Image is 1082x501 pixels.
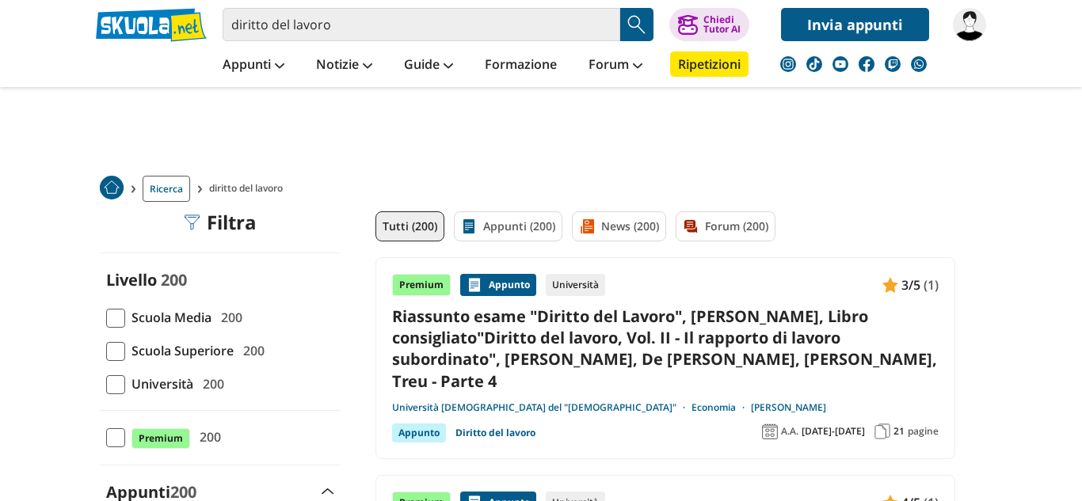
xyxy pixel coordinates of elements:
img: youtube [832,56,848,72]
span: 200 [215,307,242,328]
span: Università [125,374,193,394]
span: 3/5 [901,275,920,295]
span: (1) [924,275,939,295]
span: pagine [908,425,939,438]
span: 21 [893,425,905,438]
img: Filtra filtri mobile [185,214,200,230]
img: Anno accademico [762,423,778,439]
button: ChiediTutor AI [669,8,749,41]
a: Ricerca [143,176,190,202]
div: Appunto [392,423,446,442]
img: Forum filtro contenuto [683,218,699,234]
span: 200 [196,374,224,394]
a: Home [100,176,124,202]
a: Forum (200) [676,211,775,241]
a: News (200) [572,211,666,241]
img: facebook [859,56,874,72]
span: 200 [237,340,265,361]
a: Tutti (200) [375,211,444,241]
img: Appunti filtro contenuto [461,218,477,234]
img: News filtro contenuto [579,218,595,234]
img: Pagine [874,423,890,439]
img: Cerca appunti, riassunti o versioni [625,13,649,36]
img: tiktok [806,56,822,72]
label: Livello [106,269,157,290]
div: Premium [392,274,451,296]
a: Formazione [481,51,561,80]
a: Economia [691,401,751,414]
a: Ripetizioni [670,51,749,77]
a: Notizie [312,51,376,80]
span: Premium [131,428,190,449]
span: Scuola Superiore [125,340,234,361]
a: Invia appunti [781,8,929,41]
div: Filtra [185,211,257,233]
img: instagram [780,56,796,72]
span: 200 [193,427,221,447]
span: Scuola Media [125,307,211,328]
img: Home [100,176,124,199]
span: diritto del lavoro [209,176,289,202]
img: WhatsApp [911,56,927,72]
a: Diritto del lavoro [455,423,535,442]
span: [DATE]-[DATE] [802,425,865,438]
div: Appunto [460,274,536,296]
a: Forum [585,51,646,80]
div: Università [546,274,605,296]
a: [PERSON_NAME] [751,401,826,414]
a: Appunti (200) [454,211,562,241]
span: 200 [161,269,187,290]
a: Guide [400,51,457,80]
img: Appunti contenuto [882,277,898,293]
img: Apri e chiudi sezione [322,488,334,495]
button: Search Button [620,8,653,41]
a: Appunti [219,51,288,80]
img: simo6mand [953,8,986,41]
div: Chiedi Tutor AI [703,15,741,34]
a: Riassunto esame "Diritto del Lavoro", [PERSON_NAME], Libro consigliato"Diritto del lavoro, Vol. I... [392,306,939,392]
img: Appunti contenuto [467,277,482,293]
a: Università [DEMOGRAPHIC_DATA] del "[DEMOGRAPHIC_DATA]" [392,401,691,414]
span: A.A. [781,425,798,438]
img: twitch [885,56,901,72]
input: Cerca appunti, riassunti o versioni [223,8,620,41]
